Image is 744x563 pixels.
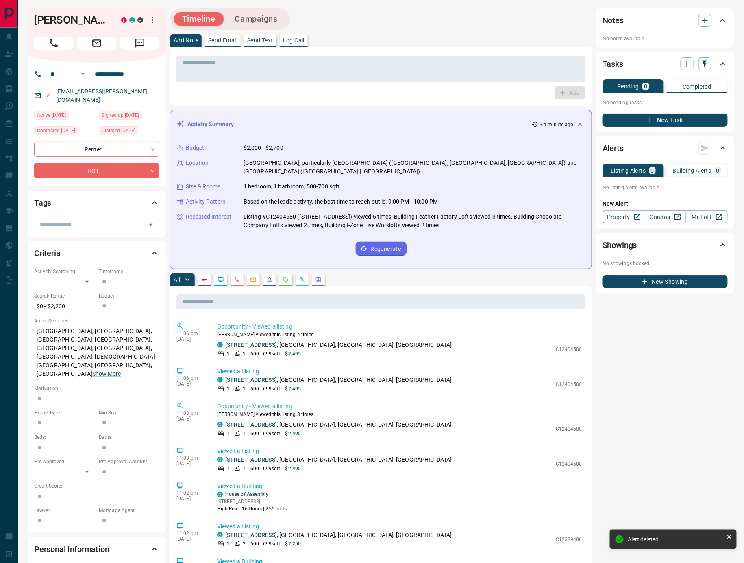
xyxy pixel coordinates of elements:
[225,341,452,349] p: , [GEOGRAPHIC_DATA], [GEOGRAPHIC_DATA], [GEOGRAPHIC_DATA]
[556,346,582,353] p: C12404580
[34,111,95,122] div: Fri Oct 10 2025
[299,276,305,283] svg: Opportunities
[99,458,159,465] p: Pre-Approval Amount:
[78,69,88,79] button: Open
[244,182,340,191] p: 1 bedroom, 1 bathroom, 500-700 sqft
[243,350,246,357] p: 1
[217,322,582,331] p: Opportunity - Viewed a listing
[227,465,230,472] p: 1
[102,127,135,135] span: Claimed [DATE]
[34,458,95,465] p: Pre-Approved:
[603,199,728,208] p: New Alert:
[129,17,135,23] div: condos.ca
[145,219,157,230] button: Open
[176,461,205,467] p: [DATE]
[34,142,159,157] div: Renter
[225,342,277,348] a: [STREET_ADDRESS]
[225,532,277,538] a: [STREET_ADDRESS]
[99,434,159,441] p: Baths:
[227,540,230,548] p: 1
[227,350,230,357] p: 1
[34,317,159,324] p: Areas Searched:
[225,421,452,429] p: , [GEOGRAPHIC_DATA], [GEOGRAPHIC_DATA], [GEOGRAPHIC_DATA]
[603,210,644,223] a: Property
[250,465,280,472] p: 600 - 699 sqft
[247,37,273,43] p: Send Text
[227,12,286,26] button: Campaigns
[176,530,205,536] p: 11:02 pm
[176,375,205,381] p: 11:06 pm
[225,491,268,497] a: House of Assembly
[603,184,728,191] p: No listing alerts available
[651,168,654,173] p: 0
[120,37,159,50] span: Message
[217,447,582,456] p: Viewed a Listing
[603,235,728,255] div: Showings
[217,331,582,338] p: [PERSON_NAME] viewed this listing 4 times
[686,210,728,223] a: Mr.Loft
[34,126,95,138] div: Fri Oct 10 2025
[34,482,159,490] p: Credit Score:
[99,507,159,514] p: Mortgage Agent:
[186,212,231,221] p: Repeated Interest
[315,276,322,283] svg: Agent Actions
[250,540,280,548] p: 600 - 699 sqft
[174,277,180,283] p: All
[225,377,277,383] a: [STREET_ADDRESS]
[227,385,230,392] p: 1
[356,242,407,256] button: Regenerate
[285,385,301,392] p: $2,495
[217,377,223,383] div: condos.ca
[628,536,723,543] div: Alert deleted
[644,210,686,223] a: Condos
[174,37,198,43] p: Add Note
[644,83,647,89] p: 0
[603,239,637,252] h2: Showings
[34,268,95,275] p: Actively Searching:
[34,543,109,556] h2: Personal Information
[102,111,139,119] span: Signed up [DATE]
[34,13,109,26] h1: [PERSON_NAME]
[99,292,159,300] p: Budget:
[99,409,159,416] p: Min Size:
[217,522,582,531] p: Viewed a Listing
[673,168,711,173] p: Building Alerts
[217,411,582,418] p: [PERSON_NAME] viewed this listing 3 times
[225,376,452,384] p: , [GEOGRAPHIC_DATA], [GEOGRAPHIC_DATA], [GEOGRAPHIC_DATA]
[186,144,204,152] p: Budget
[603,11,728,30] div: Notes
[244,159,585,176] p: [GEOGRAPHIC_DATA], particularly [GEOGRAPHIC_DATA] ([GEOGRAPHIC_DATA], [GEOGRAPHIC_DATA], [GEOGRAP...
[217,367,582,376] p: Viewed a Listing
[99,111,159,122] div: Fri Feb 10 2023
[34,324,159,381] p: [GEOGRAPHIC_DATA], [GEOGRAPHIC_DATA], [GEOGRAPHIC_DATA], [GEOGRAPHIC_DATA], [GEOGRAPHIC_DATA], [G...
[176,455,205,461] p: 11:03 pm
[603,138,728,158] div: Alerts
[285,430,301,437] p: $2,495
[34,37,73,50] span: Call
[45,93,50,99] svg: Email Verified
[225,531,452,539] p: , [GEOGRAPHIC_DATA], [GEOGRAPHIC_DATA], [GEOGRAPHIC_DATA]
[217,342,223,348] div: condos.ca
[244,144,283,152] p: $2,000 - $2,700
[37,127,75,135] span: Contacted [DATE]
[217,422,223,427] div: condos.ca
[603,142,624,155] h2: Alerts
[217,505,287,513] p: High-Rise | 16 floors | 256 units
[283,276,289,283] svg: Requests
[603,260,728,267] p: No showings booked
[99,126,159,138] div: Fri Feb 10 2023
[187,120,234,129] p: Activity Summary
[556,381,582,388] p: C12404580
[34,292,95,300] p: Search Range:
[176,336,205,342] p: [DATE]
[617,83,639,89] p: Pending
[250,350,280,357] p: 600 - 699 sqft
[174,12,224,26] button: Timeline
[250,385,280,392] p: 600 - 699 sqft
[176,331,205,336] p: 11:06 pm
[244,197,438,206] p: Based on the lead's activity, the best time to reach out is: 9:00 PM - 10:00 PM
[34,385,159,392] p: Motivation:
[683,84,711,90] p: Completed
[34,300,95,313] p: $0 - $2,200
[243,430,246,437] p: 1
